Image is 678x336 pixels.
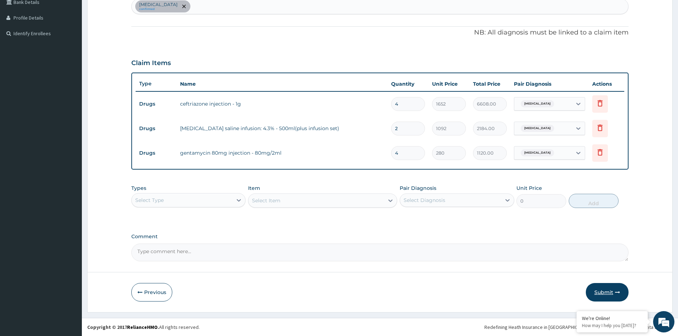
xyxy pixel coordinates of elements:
span: [MEDICAL_DATA] [521,149,554,156]
p: NB: All diagnosis must be linked to a claim item [131,28,629,37]
span: [MEDICAL_DATA] [521,125,554,132]
span: remove selection option [181,3,187,10]
div: Chat with us now [37,40,120,49]
td: Drugs [136,97,177,111]
td: [MEDICAL_DATA] saline infusion: 4.3% - 500ml(plus infusion set) [177,121,388,135]
h3: Claim Items [131,59,171,67]
span: We're online! [41,90,98,161]
div: Minimize live chat window [117,4,134,21]
th: Actions [589,77,624,91]
small: confirmed [139,7,178,11]
span: [MEDICAL_DATA] [521,100,554,107]
label: Unit Price [516,185,542,192]
p: [MEDICAL_DATA] [139,2,178,7]
img: d_794563401_company_1708531726252_794563401 [13,36,29,53]
th: Total Price [469,77,510,91]
div: Select Type [135,197,164,204]
a: RelianceHMO [127,324,158,330]
p: How may I help you today? [582,322,642,329]
td: Drugs [136,122,177,135]
button: Previous [131,283,172,302]
footer: All rights reserved. [82,318,678,336]
th: Type [136,77,177,90]
div: Redefining Heath Insurance in [GEOGRAPHIC_DATA] using Telemedicine and Data Science! [484,324,673,331]
textarea: Type your message and hit 'Enter' [4,194,136,219]
label: Types [131,185,146,191]
td: ceftriazone injection - 1g [177,97,388,111]
button: Add [569,194,619,208]
th: Quantity [388,77,429,91]
th: Name [177,77,388,91]
button: Submit [586,283,629,302]
strong: Copyright © 2017 . [87,324,159,330]
div: We're Online! [582,315,642,321]
td: gentamycin 80mg injection - 80mg/2ml [177,146,388,160]
th: Pair Diagnosis [510,77,589,91]
div: Select Diagnosis [404,197,445,204]
label: Item [248,185,260,192]
label: Comment [131,234,629,240]
th: Unit Price [429,77,469,91]
td: Drugs [136,146,177,160]
label: Pair Diagnosis [400,185,436,192]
